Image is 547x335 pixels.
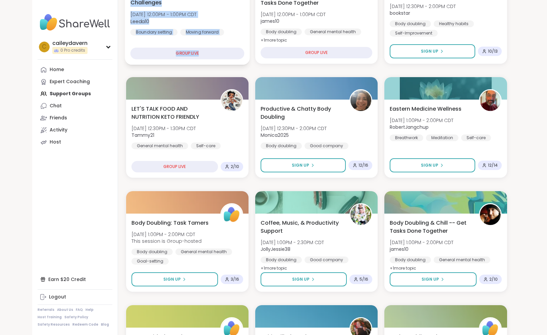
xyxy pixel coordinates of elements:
[64,315,88,320] a: Safety Policy
[292,162,309,168] span: Sign Up
[131,132,154,138] b: Tammy21
[488,49,498,54] span: 10 / 13
[359,163,368,168] span: 12 / 16
[390,44,475,58] button: Sign Up
[261,18,279,24] b: james10
[390,239,453,246] span: [DATE] 1:00PM - 2:00PM CDT
[50,139,61,146] div: Host
[421,162,438,168] span: Sign Up
[488,163,498,168] span: 12 / 14
[38,11,112,34] img: ShareWell Nav Logo
[131,258,169,265] div: Goal-setting
[261,125,327,132] span: [DATE] 12:30PM - 2:00PM CDT
[38,76,112,88] a: Expert Coaching
[390,10,410,16] b: bookstar
[131,248,173,255] div: Body doubling
[38,273,112,285] div: Earn $20 Credit
[221,90,242,111] img: Tammy21
[261,29,302,35] div: Body doubling
[305,29,361,35] div: General mental health
[60,48,85,53] span: 0 Pro credits
[50,66,64,73] div: Home
[38,64,112,76] a: Home
[163,276,181,282] span: Sign Up
[130,29,177,36] div: Boundary setting
[50,127,67,133] div: Activity
[360,277,368,282] span: 5 / 16
[38,124,112,136] a: Activity
[421,48,438,54] span: Sign Up
[489,277,498,282] span: 2 / 10
[86,308,94,312] a: Help
[261,272,347,286] button: Sign Up
[390,124,429,130] b: RobertJangchup
[131,272,218,286] button: Sign Up
[261,257,302,263] div: Body doubling
[231,277,239,282] span: 3 / 16
[261,132,289,138] b: Monica2025
[131,105,213,121] span: LET'S TALK FOOD AND NUTRITION KETO FRIENDLY
[261,239,324,246] span: [DATE] 1:00PM - 2:30PM CDT
[38,322,70,327] a: Safety Resources
[57,308,73,312] a: About Us
[261,143,302,149] div: Body doubling
[390,105,461,113] span: Eastern Medicine Wellness
[42,43,46,51] span: c
[131,231,202,238] span: [DATE] 1:00PM - 2:00PM CDT
[38,136,112,148] a: Host
[480,90,501,111] img: RobertJangchup
[305,143,348,149] div: Good company
[480,204,501,225] img: james10
[434,20,474,27] div: Healthy habits
[52,40,88,47] div: caileydavern
[231,164,239,169] span: 2 / 10
[131,161,218,172] div: GROUP LIVE
[50,103,62,109] div: Chat
[38,291,112,303] a: Logout
[261,105,342,121] span: Productive & Chatty Body Doubling
[292,276,310,282] span: Sign Up
[390,30,438,37] div: Self-Improvement
[350,90,371,111] img: Monica2025
[38,100,112,112] a: Chat
[261,246,290,253] b: JollyJessie38
[38,308,54,312] a: Referrals
[305,257,348,263] div: Good company
[390,246,408,253] b: james10
[101,322,109,327] a: Blog
[175,248,232,255] div: General mental health
[390,272,476,286] button: Sign Up
[261,158,346,172] button: Sign Up
[422,276,439,282] span: Sign Up
[191,143,221,149] div: Self-care
[50,78,90,85] div: Expert Coaching
[426,134,458,141] div: Meditation
[390,158,475,172] button: Sign Up
[131,125,196,132] span: [DATE] 12:30PM - 1:30PM CDT
[261,219,342,235] span: Coffee, Music, & Productivity Support
[390,134,423,141] div: Breathwork
[131,143,188,149] div: General mental health
[390,219,471,235] span: Body Doubling & Chill -- Get Tasks Done Together
[131,238,202,244] span: This session is Group-hosted
[130,11,197,18] span: [DATE] 12:00PM - 1:00PM CDT
[390,20,431,27] div: Body doubling
[221,204,242,225] img: ShareWell
[72,322,98,327] a: Redeem Code
[390,3,456,10] span: [DATE] 12:30PM - 2:00PM CDT
[50,115,67,121] div: Friends
[76,308,83,312] a: FAQ
[38,112,112,124] a: Friends
[350,204,371,225] img: JollyJessie38
[130,18,149,24] b: Leeda10
[38,315,62,320] a: Host Training
[461,134,491,141] div: Self-care
[261,11,326,18] span: [DATE] 12:00PM - 1:00PM CDT
[390,117,453,124] span: [DATE] 1:00PM - 2:00PM CDT
[131,219,209,227] span: Body Doubling: Task Tamers
[261,47,372,58] div: GROUP LIVE
[434,257,490,263] div: General mental health
[390,257,431,263] div: Body doubling
[180,29,224,36] div: Moving forward
[49,294,66,300] div: Logout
